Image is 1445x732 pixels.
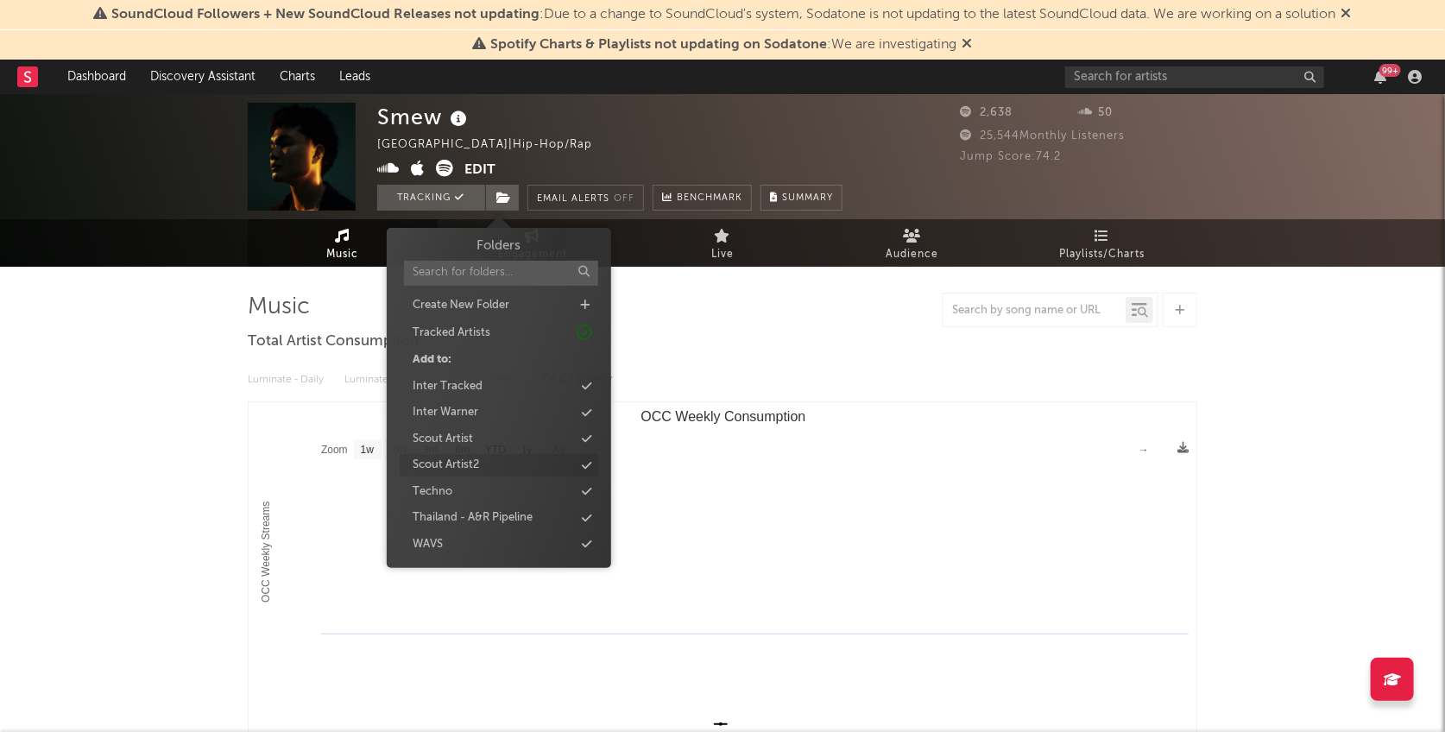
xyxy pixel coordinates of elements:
span: Dismiss [962,38,973,52]
text: 1w [361,445,375,457]
div: Techno [413,483,452,501]
button: Tracking [377,185,485,211]
div: Create New Folder [413,297,509,314]
span: 25,544 Monthly Listeners [960,130,1125,142]
span: : Due to a change to SoundCloud's system, Sodatone is not updating to the latest SoundCloud data.... [112,8,1336,22]
span: Playlists/Charts [1060,244,1145,265]
div: [GEOGRAPHIC_DATA] | Hip-Hop/Rap [377,135,612,155]
a: Music [248,219,438,267]
span: Live [711,244,734,265]
button: Edit [464,160,495,181]
span: Audience [887,244,939,265]
button: Email AlertsOff [527,185,644,211]
span: Summary [782,193,833,203]
a: Benchmark [653,185,752,211]
span: 2,638 [960,107,1013,118]
div: Scout Artist2 [413,457,479,474]
text: OCC Weekly Consumption [641,409,806,424]
input: Search by song name or URL [943,304,1126,318]
input: Search for folders... [404,261,598,286]
div: Thailand - A&R Pipeline [413,509,533,527]
div: 99 + [1379,64,1401,77]
a: Discovery Assistant [138,60,268,94]
span: Jump Score: 74.2 [960,151,1061,162]
a: Engagement [438,219,628,267]
a: Playlists/Charts [1007,219,1197,267]
a: Charts [268,60,327,94]
div: Add to: [413,351,451,369]
span: Spotify Charts & Playlists not updating on Sodatone [491,38,828,52]
text: → [1139,444,1149,456]
div: Inter Tracked [413,378,483,395]
h3: Folders [477,237,521,256]
input: Search for artists [1065,66,1324,88]
span: Music [327,244,359,265]
a: Live [628,219,817,267]
text: Zoom [321,445,348,457]
a: Leads [327,60,382,94]
div: Scout Artist [413,431,473,448]
div: Smew [377,103,471,131]
a: Audience [817,219,1007,267]
a: Dashboard [55,60,138,94]
text: OCC Weekly Streams [260,502,272,603]
span: : We are investigating [491,38,957,52]
span: 50 [1079,107,1114,118]
span: SoundCloud Followers + New SoundCloud Releases not updating [112,8,540,22]
span: Benchmark [677,188,742,209]
div: Inter Warner [413,404,478,421]
div: Tracked Artists [413,325,490,342]
span: Total Artist Consumption [248,331,419,352]
em: Off [614,194,634,204]
button: Summary [760,185,842,211]
button: 99+ [1374,70,1386,84]
div: WAVS [413,536,443,553]
span: Dismiss [1341,8,1352,22]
